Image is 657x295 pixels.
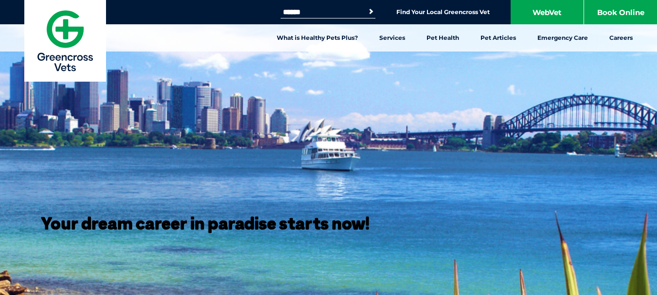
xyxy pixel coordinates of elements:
a: Pet Health [416,24,470,52]
a: Find Your Local Greencross Vet [396,8,490,16]
a: What is Healthy Pets Plus? [266,24,369,52]
button: Search [366,7,376,17]
a: Emergency Care [527,24,599,52]
strong: Your dream career in paradise starts now! [41,212,370,234]
a: Services [369,24,416,52]
a: Careers [599,24,643,52]
a: Pet Articles [470,24,527,52]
